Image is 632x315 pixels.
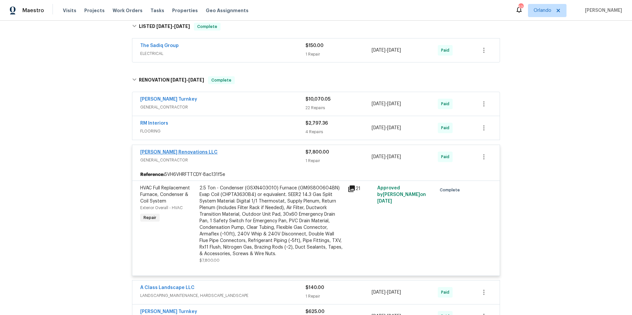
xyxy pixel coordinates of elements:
span: Visits [63,7,76,14]
a: The Sadiq Group [140,43,179,48]
span: FLOORING [140,128,305,134]
a: RM Interiors [140,121,168,126]
div: LISTED [DATE]-[DATE]Complete [130,16,502,37]
span: Geo Assignments [206,7,249,14]
span: [DATE] [387,290,401,295]
span: Complete [195,23,220,30]
a: [PERSON_NAME] Turnkey [140,309,197,314]
div: 22 Repairs [305,105,372,111]
span: [DATE] [377,199,392,204]
span: Projects [84,7,105,14]
h6: LISTED [139,23,190,31]
span: $625.00 [305,309,325,314]
span: [DATE] [387,48,401,53]
span: Repair [141,214,159,221]
b: Reference: [140,171,165,178]
span: Paid [441,289,452,296]
a: [PERSON_NAME] Turnkey [140,97,197,102]
div: 21 [348,185,373,193]
span: Approved by [PERSON_NAME] on [377,186,426,204]
span: - [171,78,204,82]
span: Exterior Overall - HVAC [140,206,183,210]
span: [DATE] [188,78,204,82]
a: A Class Landscape LLC [140,285,195,290]
span: [DATE] [387,126,401,130]
h6: RENOVATION [139,76,204,84]
div: 2.5 Ton - Condenser (GSXN403010) Furnace (GM9S800604BN) Evap Coil (CHPTA3630B4) or equivalent. SE... [199,185,344,257]
span: Complete [440,187,462,193]
span: $2,797.36 [305,121,328,126]
span: $140.00 [305,285,324,290]
span: GENERAL_CONTRACTOR [140,104,305,110]
span: - [372,125,401,131]
div: 1 Repair [305,293,372,300]
div: 1 Repair [305,51,372,58]
span: - [372,101,401,107]
span: - [156,24,190,29]
span: Work Orders [113,7,143,14]
span: [DATE] [372,155,385,159]
span: $7,800.00 [305,150,329,155]
span: LANDSCAPING_MAINTENANCE, HARDSCAPE_LANDSCAPE [140,292,305,299]
span: HVAC Full Replacement Furnace, Condenser & Coil System [140,186,190,204]
span: Orlando [534,7,551,14]
span: [DATE] [387,155,401,159]
div: RENOVATION [DATE]-[DATE]Complete [130,70,502,91]
div: 4 Repairs [305,129,372,135]
span: Properties [172,7,198,14]
span: GENERAL_CONTRACTOR [140,157,305,163]
span: Paid [441,154,452,160]
span: [DATE] [387,102,401,106]
span: - [372,289,401,296]
span: $10,070.05 [305,97,330,102]
span: Tasks [150,8,164,13]
span: Maestro [22,7,44,14]
span: Paid [441,47,452,54]
span: [DATE] [171,78,186,82]
span: - [372,47,401,54]
span: $7,800.00 [199,258,220,262]
span: ELECTRICAL [140,50,305,57]
span: [DATE] [156,24,172,29]
span: [DATE] [372,126,385,130]
span: [DATE] [372,48,385,53]
div: 1 Repair [305,157,372,164]
span: Paid [441,125,452,131]
div: 5VH6VHRFTTCDY-8ac131f5e [132,169,500,181]
span: Paid [441,101,452,107]
span: $150.00 [305,43,324,48]
span: [DATE] [372,102,385,106]
span: [DATE] [372,290,385,295]
span: Complete [209,77,234,84]
a: [PERSON_NAME] Renovations LLC [140,150,218,155]
span: [DATE] [174,24,190,29]
span: - [372,154,401,160]
span: [PERSON_NAME] [582,7,622,14]
div: 52 [518,4,523,11]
